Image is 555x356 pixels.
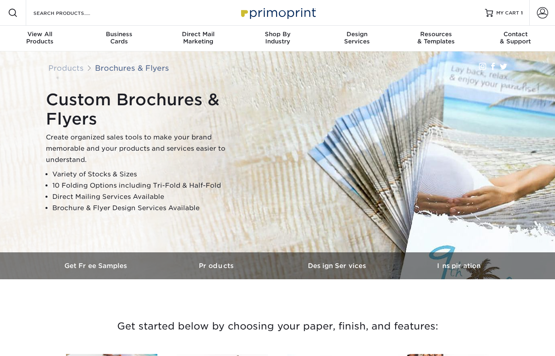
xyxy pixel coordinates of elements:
[317,31,396,45] div: Services
[46,90,247,129] h1: Custom Brochures & Flyers
[52,180,247,191] li: 10 Folding Options including Tri-Fold & Half-Fold
[46,132,247,166] p: Create organized sales tools to make your brand memorable and your products and services easier t...
[48,63,84,72] a: Products
[278,252,398,279] a: Design Services
[476,31,555,45] div: & Support
[476,26,555,51] a: Contact& Support
[52,191,247,203] li: Direct Mailing Services Available
[476,31,555,38] span: Contact
[238,31,317,38] span: Shop By
[521,10,523,16] span: 1
[52,203,247,214] li: Brochure & Flyer Design Services Available
[36,252,157,279] a: Get Free Samples
[42,308,513,344] h3: Get started below by choosing your paper, finish, and features:
[237,4,318,21] img: Primoprint
[157,252,278,279] a: Products
[396,31,476,38] span: Resources
[79,31,159,38] span: Business
[317,26,396,51] a: DesignServices
[157,262,278,270] h3: Products
[159,31,238,45] div: Marketing
[159,26,238,51] a: Direct MailMarketing
[159,31,238,38] span: Direct Mail
[396,26,476,51] a: Resources& Templates
[238,26,317,51] a: Shop ByIndustry
[238,31,317,45] div: Industry
[79,26,159,51] a: BusinessCards
[317,31,396,38] span: Design
[52,169,247,180] li: Variety of Stocks & Sizes
[398,262,519,270] h3: Inspiration
[95,63,169,72] a: Brochures & Flyers
[33,8,111,18] input: SEARCH PRODUCTS.....
[396,31,476,45] div: & Templates
[496,10,519,16] span: MY CART
[398,252,519,279] a: Inspiration
[278,262,398,270] h3: Design Services
[36,262,157,270] h3: Get Free Samples
[79,31,159,45] div: Cards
